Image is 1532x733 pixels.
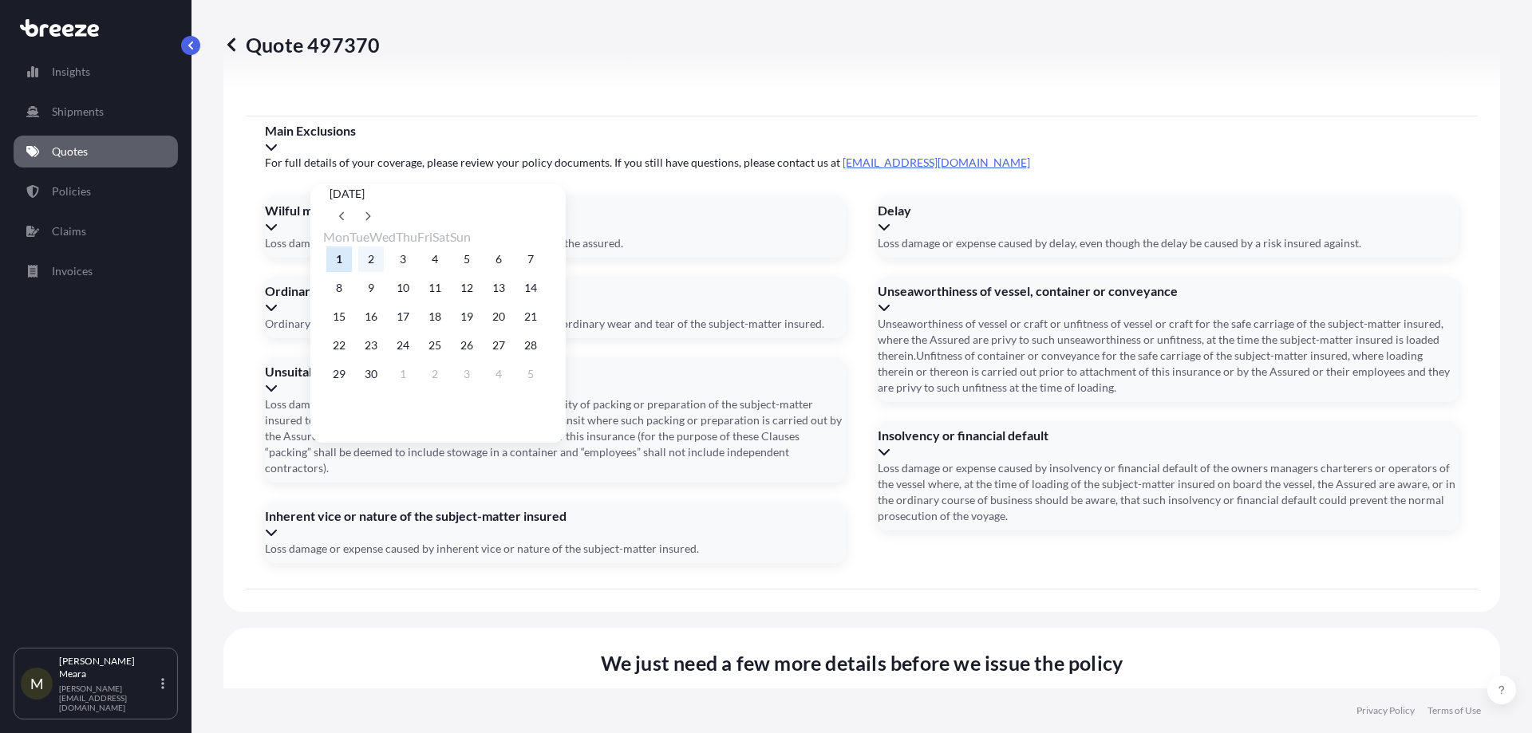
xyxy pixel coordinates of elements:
p: Policies [52,183,91,199]
a: Policies [14,175,178,207]
button: 26 [454,333,480,358]
button: 18 [422,304,448,329]
button: 24 [390,333,416,358]
span: Loss damage or expense caused by delay, even though the delay be caused by a risk insured against. [878,235,1361,251]
span: Thursday [396,229,417,244]
a: [EMAIL_ADDRESS][DOMAIN_NAME] [843,156,1030,169]
p: Claims [52,223,86,239]
span: Ordinary leakage, ordinary [MEDICAL_DATA] or volume, or ordinary wear and tear of the subject-mat... [265,316,824,332]
button: 1 [390,361,416,387]
span: Unseaworthiness of vessel or craft or unfitness of vessel or craft for the safe carriage of the s... [878,316,1459,396]
div: Insolvency or financial default [878,428,1459,459]
span: Loss damage or expense caused by insolvency or financial default of the owners managers charterer... [878,460,1459,524]
button: 14 [518,275,543,301]
button: 4 [486,361,511,387]
button: 7 [518,246,543,272]
span: For full details of your coverage, please review your policy documents. If you still have questio... [265,155,1459,171]
button: 6 [486,246,511,272]
button: 28 [518,333,543,358]
span: Insolvency or financial default [878,428,1459,443]
button: 29 [326,361,352,387]
button: 22 [326,333,352,358]
span: Unseaworthiness of vessel, container or conveyance [878,283,1459,299]
button: 12 [454,275,480,301]
button: 9 [358,275,384,301]
span: Loss damage or expense caused by insufficiency or unsuitability of packing or preparation of the ... [265,396,846,476]
p: Shipments [52,104,104,120]
div: Unseaworthiness of vessel, container or conveyance [878,283,1459,315]
button: 1 [326,246,352,272]
a: Shipments [14,96,178,128]
button: 13 [486,275,511,301]
span: Main Exclusions [265,123,1459,139]
div: [DATE] [330,184,547,203]
a: Insights [14,56,178,88]
button: 2 [358,246,384,272]
span: Unsuitable packing [265,364,846,380]
div: Wilful misconduct [265,203,846,234]
a: Quotes [14,136,178,167]
a: Invoices [14,255,178,287]
span: Wilful misconduct [265,203,846,219]
span: Wednesday [369,229,396,244]
button: 11 [422,275,448,301]
button: 3 [390,246,416,272]
p: Quote 497370 [223,32,380,57]
a: Claims [14,215,178,247]
button: 30 [358,361,384,387]
span: Loss damage or expense attributable to wilful misconduct of the assured. [265,235,623,251]
p: Insights [52,64,90,80]
p: Invoices [52,263,93,279]
a: Terms of Use [1427,704,1481,717]
span: Delay [878,203,1459,219]
button: 27 [486,333,511,358]
span: Tuesday [349,229,369,244]
button: 25 [422,333,448,358]
div: Ordinary wear and tear [265,283,846,315]
a: Privacy Policy [1356,704,1415,717]
button: 20 [486,304,511,329]
span: We just need a few more details before we issue the policy [601,650,1123,676]
button: 5 [518,361,543,387]
span: Saturday [432,229,450,244]
button: 23 [358,333,384,358]
div: Main Exclusions [265,123,1459,155]
p: Quotes [52,144,88,160]
button: 3 [454,361,480,387]
span: Friday [417,229,432,244]
button: 2 [422,361,448,387]
div: Unsuitable packing [265,364,846,396]
div: Delay [878,203,1459,234]
div: Inherent vice or nature of the subject-matter insured [265,508,846,540]
p: [PERSON_NAME] Meara [59,655,158,680]
button: 15 [326,304,352,329]
button: 19 [454,304,480,329]
span: Inherent vice or nature of the subject-matter insured [265,508,846,524]
span: Sunday [450,229,471,244]
span: Monday [323,229,349,244]
button: 16 [358,304,384,329]
button: 4 [422,246,448,272]
button: 5 [454,246,480,272]
span: M [30,676,44,692]
span: Ordinary wear and tear [265,283,846,299]
p: [PERSON_NAME][EMAIL_ADDRESS][DOMAIN_NAME] [59,684,158,712]
button: 17 [390,304,416,329]
button: 21 [518,304,543,329]
span: Loss damage or expense caused by inherent vice or nature of the subject-matter insured. [265,541,699,557]
button: 10 [390,275,416,301]
button: 8 [326,275,352,301]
